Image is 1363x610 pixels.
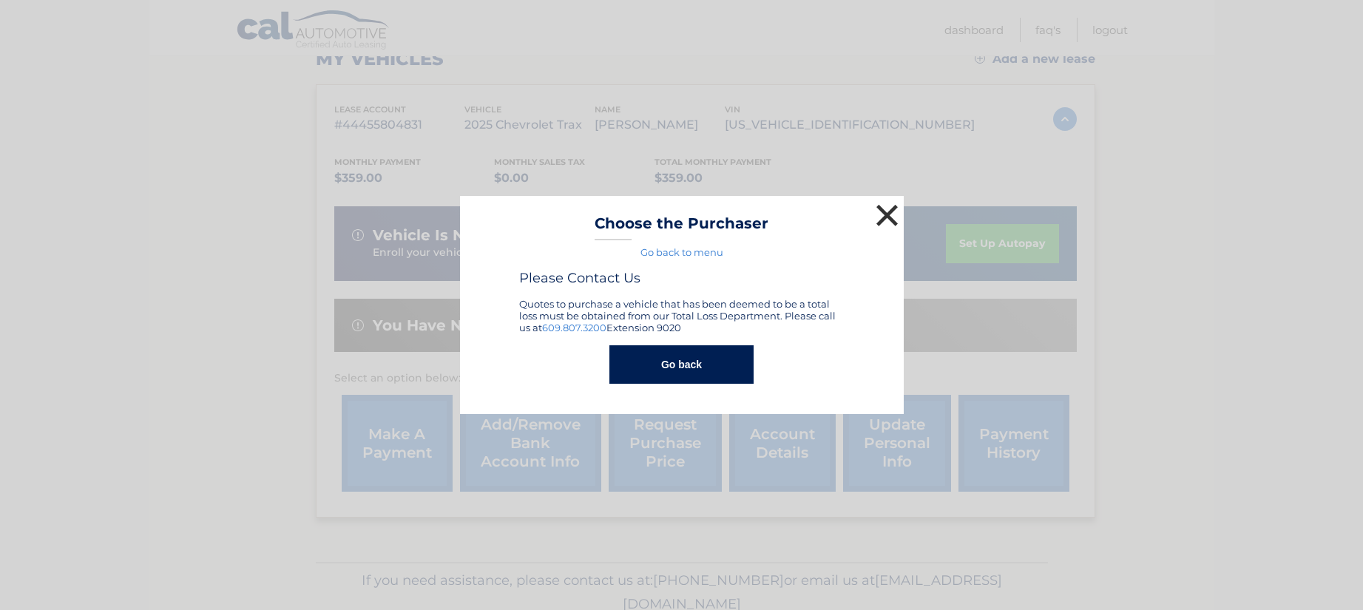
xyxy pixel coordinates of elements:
[640,246,723,258] a: Go back to menu
[542,322,606,333] a: 609.807.3200
[519,270,845,286] h4: Please Contact Us
[595,214,768,240] h3: Choose the Purchaser
[519,270,845,333] div: Quotes to purchase a vehicle that has been deemed to be a total loss must be obtained from our To...
[609,345,754,384] button: Go back
[873,200,902,230] button: ×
